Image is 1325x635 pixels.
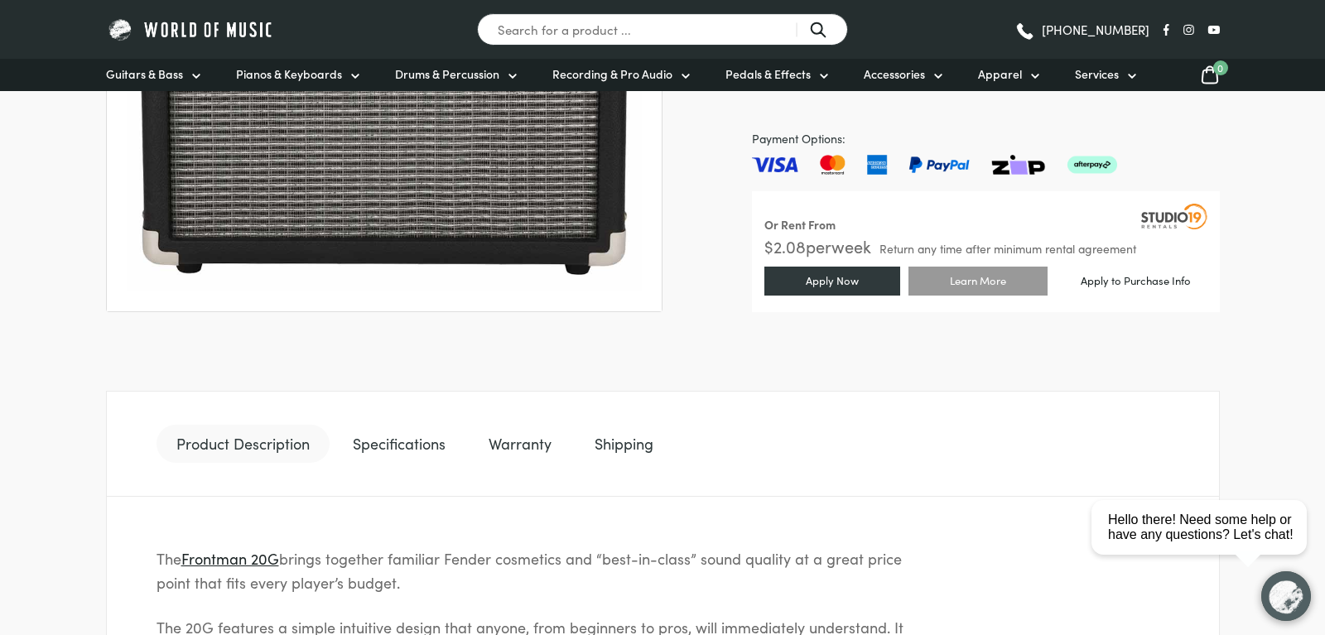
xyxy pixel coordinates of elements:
[764,234,806,257] span: $ 2.08
[106,65,183,83] span: Guitars & Bass
[236,65,342,83] span: Pianos & Keyboards
[1042,23,1149,36] span: [PHONE_NUMBER]
[1056,268,1216,293] a: Apply to Purchase Info
[106,17,276,42] img: World of Music
[1213,60,1228,75] span: 0
[1075,65,1119,83] span: Services
[908,267,1048,296] a: Learn More
[181,548,279,569] a: Frontman 20G
[864,65,925,83] span: Accessories
[157,425,330,463] a: Product Description
[725,65,811,83] span: Pedals & Effects
[879,243,1136,254] span: Return any time after minimum rental agreement
[1014,17,1149,42] a: [PHONE_NUMBER]
[469,425,571,463] a: Warranty
[1141,204,1207,229] img: Studio19 Rentals
[552,65,672,83] span: Recording & Pro Audio
[477,13,848,46] input: Search for a product ...
[752,129,1220,148] span: Payment Options:
[764,215,836,234] div: Or Rent From
[764,267,900,296] a: Apply Now
[978,65,1022,83] span: Apparel
[157,546,918,594] p: The brings together familiar Fender cosmetics and “best-in-class” sound quality at a great price ...
[752,155,1117,175] img: Pay with Master card, Visa, American Express and Paypal
[575,425,673,463] a: Shipping
[806,234,871,257] span: per week
[333,425,465,463] a: Specifications
[395,65,499,83] span: Drums & Percussion
[1085,453,1325,635] iframe: Chat with our support team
